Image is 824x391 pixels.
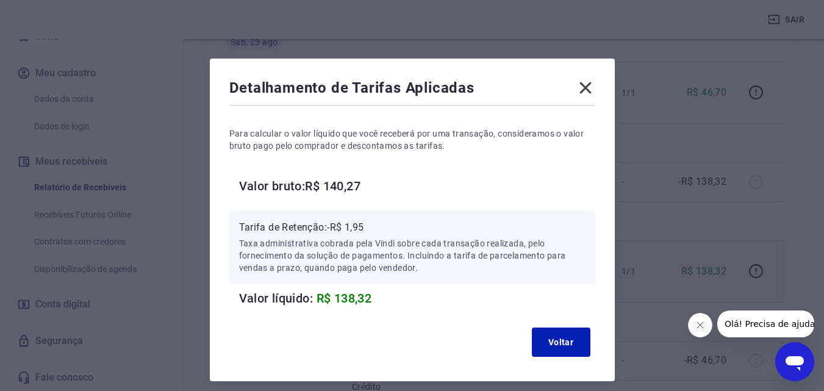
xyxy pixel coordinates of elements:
h6: Valor bruto: R$ 140,27 [239,176,595,196]
span: Olá! Precisa de ajuda? [7,9,102,18]
p: Tarifa de Retenção: -R$ 1,95 [239,220,586,235]
iframe: Fechar mensagem [688,313,712,337]
p: Para calcular o valor líquido que você receberá por uma transação, consideramos o valor bruto pag... [229,127,595,152]
div: Detalhamento de Tarifas Aplicadas [229,78,595,102]
span: R$ 138,32 [317,291,372,306]
iframe: Mensagem da empresa [717,310,814,337]
iframe: Botão para abrir a janela de mensagens [775,342,814,381]
h6: Valor líquido: [239,289,595,308]
p: Taxa administrativa cobrada pela Vindi sobre cada transação realizada, pelo fornecimento da soluç... [239,237,586,274]
button: Voltar [532,328,590,357]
